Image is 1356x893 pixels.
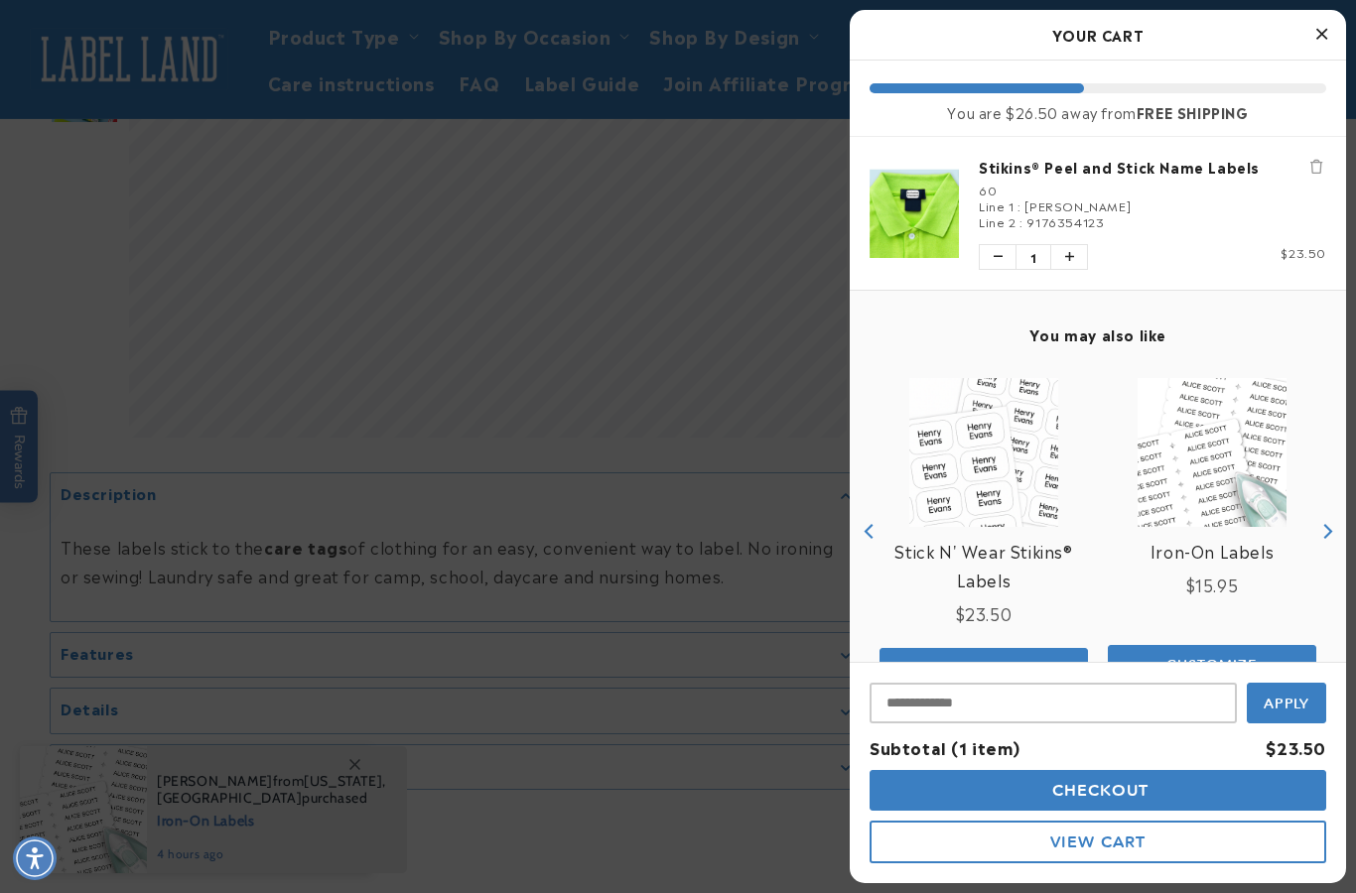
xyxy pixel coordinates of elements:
[1026,212,1104,230] span: 9176354123
[1024,196,1131,214] span: [PERSON_NAME]
[1137,101,1249,122] b: FREE SHIPPING
[1047,781,1150,800] span: Checkout
[880,648,1088,688] button: Add the product, Stick N' Wear Stikins® Labels to Cart
[870,20,1326,50] h2: Your Cart
[1247,683,1326,723] button: Apply
[938,659,1029,677] span: Customize
[880,537,1088,594] a: View Stick N' Wear Stikins® Labels
[1151,537,1274,566] a: View Iron-On Labels
[980,245,1016,269] button: Decrease quantity of Stikins® Peel and Stick Name Labels
[870,169,959,258] img: Stikins® Peel and Stick Name Labels
[1108,645,1316,685] button: Add the product, Iron-On Labels to Cart
[1186,573,1239,596] span: $15.95
[65,23,149,43] h1: Chat with us
[855,517,884,547] button: Previous
[1281,243,1326,261] span: $23.50
[956,601,1013,625] span: $23.50
[909,378,1058,527] img: View Stick N' Wear Stikins® Labels
[1138,378,1287,527] img: Iron-On Labels - Label Land
[1051,245,1087,269] button: Increase quantity of Stikins® Peel and Stick Name Labels
[979,182,1326,197] div: 60
[1306,20,1336,50] button: Close Cart
[870,358,1098,706] div: product
[13,836,57,880] div: Accessibility Menu
[1166,656,1258,674] span: Customize
[1264,695,1310,712] span: Apply
[870,683,1237,723] input: Input Discount
[1306,157,1326,177] button: Remove Stikins® Peel and Stick Name Labels
[1019,212,1023,230] span: :
[870,103,1326,121] div: You are $26.50 away from
[1050,832,1146,851] span: View Cart
[979,212,1017,230] span: Line 2
[979,196,1015,214] span: Line 1
[870,137,1326,290] li: product
[870,735,1019,759] span: Subtotal (1 item)
[870,770,1326,811] button: Checkout
[1098,358,1326,704] div: product
[10,7,172,59] button: Open gorgias live chat
[1311,517,1341,547] button: Next
[870,821,1326,863] button: View Cart
[979,157,1326,177] a: Stikins® Peel and Stick Name Labels
[1016,245,1051,269] span: 1
[870,325,1326,343] h4: You may also like
[1266,733,1326,762] div: $23.50
[1017,196,1021,214] span: :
